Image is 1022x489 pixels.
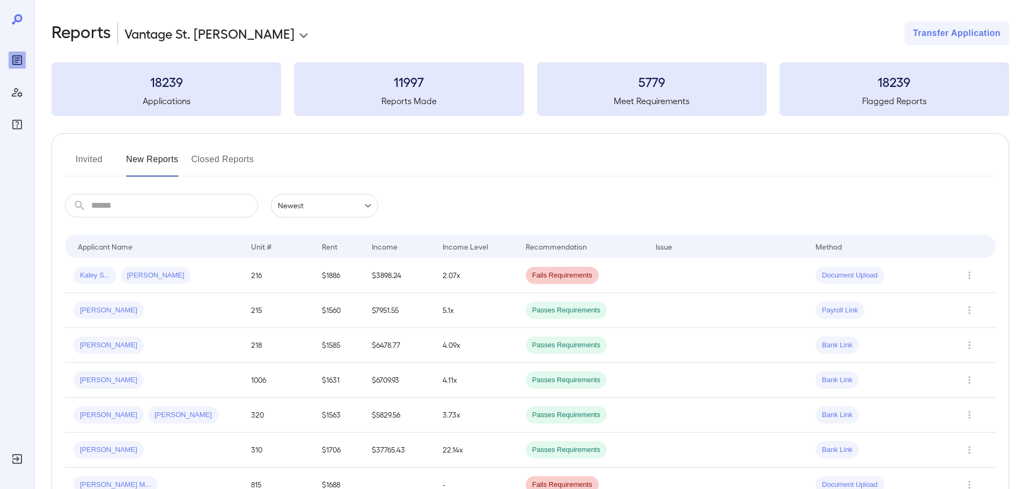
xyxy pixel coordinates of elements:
td: $1560 [313,293,363,328]
div: Log Out [9,450,26,468]
td: 22.14x [434,433,517,468]
button: Row Actions [961,371,978,389]
span: [PERSON_NAME] [148,410,218,420]
td: 216 [242,258,313,293]
div: Income [372,240,398,253]
td: $5829.56 [363,398,434,433]
span: [PERSON_NAME] [121,271,191,281]
h2: Reports [52,21,111,45]
td: $37765.43 [363,433,434,468]
p: Vantage St. [PERSON_NAME] [124,25,295,42]
td: $6478.77 [363,328,434,363]
td: $1563 [313,398,363,433]
h3: 5779 [537,73,767,90]
div: FAQ [9,116,26,133]
span: Passes Requirements [526,445,607,455]
div: Unit # [251,240,271,253]
span: Document Upload [815,271,884,281]
span: [PERSON_NAME] [73,340,144,351]
td: 2.07x [434,258,517,293]
td: 310 [242,433,313,468]
h5: Meet Requirements [537,94,767,107]
td: 1006 [242,363,313,398]
h3: 18239 [52,73,281,90]
td: 4.11x [434,363,517,398]
div: Reports [9,52,26,69]
button: Row Actions [961,337,978,354]
td: $6709.93 [363,363,434,398]
span: [PERSON_NAME] [73,445,144,455]
h5: Applications [52,94,281,107]
span: [PERSON_NAME] [73,375,144,385]
span: Passes Requirements [526,305,607,316]
button: Row Actions [961,441,978,458]
div: Method [815,240,842,253]
button: Row Actions [961,302,978,319]
h3: 11997 [294,73,524,90]
button: Row Actions [961,406,978,424]
span: Fails Requirements [526,271,599,281]
button: Transfer Application [905,21,1009,45]
div: Newest [271,194,378,217]
span: Passes Requirements [526,340,607,351]
td: $3898.24 [363,258,434,293]
td: $1585 [313,328,363,363]
td: 320 [242,398,313,433]
td: $7951.55 [363,293,434,328]
span: Bank Link [815,445,859,455]
td: $1886 [313,258,363,293]
div: Manage Users [9,84,26,101]
span: Passes Requirements [526,410,607,420]
div: Recommendation [526,240,587,253]
h5: Reports Made [294,94,524,107]
h3: 18239 [780,73,1009,90]
div: Rent [322,240,339,253]
div: Issue [656,240,673,253]
span: Bank Link [815,340,859,351]
td: 218 [242,328,313,363]
span: Bank Link [815,410,859,420]
button: Invited [65,151,113,177]
summary: 18239Applications11997Reports Made5779Meet Requirements18239Flagged Reports [52,62,1009,116]
span: Passes Requirements [526,375,607,385]
span: [PERSON_NAME] [73,410,144,420]
td: $1706 [313,433,363,468]
button: New Reports [126,151,179,177]
td: 215 [242,293,313,328]
td: 4.09x [434,328,517,363]
td: 3.73x [434,398,517,433]
button: Closed Reports [192,151,254,177]
span: Kaley S... [73,271,116,281]
span: Bank Link [815,375,859,385]
td: $1631 [313,363,363,398]
td: 5.1x [434,293,517,328]
span: Payroll Link [815,305,864,316]
h5: Flagged Reports [780,94,1009,107]
div: Income Level [443,240,488,253]
span: [PERSON_NAME] [73,305,144,316]
div: Applicant Name [78,240,133,253]
button: Row Actions [961,267,978,284]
